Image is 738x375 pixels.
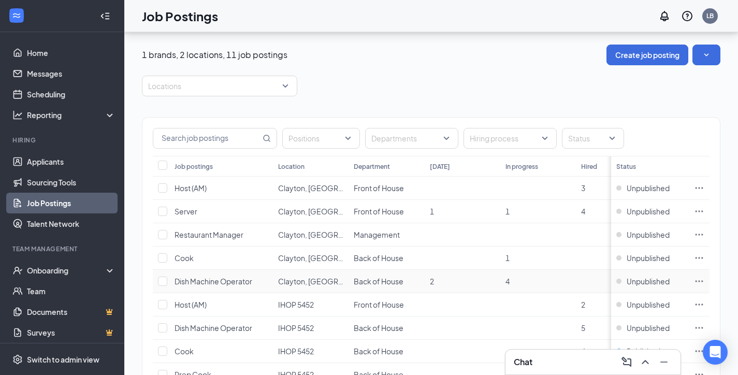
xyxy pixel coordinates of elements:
[100,11,110,21] svg: Collapse
[175,300,207,309] span: Host (AM)
[27,354,99,365] div: Switch to admin view
[273,316,349,340] td: IHOP 5452
[175,230,243,239] span: Restaurant Manager
[175,323,252,333] span: Dish Machine Operator
[11,10,22,21] svg: WorkstreamLogo
[505,253,510,263] span: 1
[627,183,670,193] span: Unpublished
[627,323,670,333] span: Unpublished
[27,110,116,120] div: Reporting
[694,323,704,333] svg: Ellipses
[349,247,424,270] td: Back of House
[694,299,704,310] svg: Ellipses
[12,110,23,120] svg: Analysis
[273,223,349,247] td: Clayton, MO
[349,340,424,363] td: Back of House
[175,277,252,286] span: Dish Machine Operator
[27,151,115,172] a: Applicants
[278,207,384,216] span: Clayton, [GEOGRAPHIC_DATA]
[637,354,654,370] button: ChevronUp
[581,207,585,216] span: 4
[618,354,635,370] button: ComposeMessage
[581,323,585,333] span: 5
[627,253,670,263] span: Unpublished
[349,200,424,223] td: Front of House
[354,347,403,356] span: Back of House
[142,7,218,25] h1: Job Postings
[349,270,424,293] td: Back of House
[576,156,652,177] th: Hired
[273,293,349,316] td: IHOP 5452
[694,183,704,193] svg: Ellipses
[639,356,652,368] svg: ChevronUp
[142,49,287,61] p: 1 brands, 2 locations, 11 job postings
[694,346,704,356] svg: Ellipses
[627,299,670,310] span: Unpublished
[627,229,670,240] span: Unpublished
[273,200,349,223] td: Clayton, MO
[354,300,404,309] span: Front of House
[694,229,704,240] svg: Ellipses
[514,356,532,368] h3: Chat
[349,223,424,247] td: Management
[500,156,576,177] th: In progress
[12,265,23,276] svg: UserCheck
[27,42,115,63] a: Home
[354,323,403,333] span: Back of House
[627,276,670,286] span: Unpublished
[273,340,349,363] td: IHOP 5452
[430,277,434,286] span: 2
[430,207,434,216] span: 1
[354,162,390,171] div: Department
[278,183,384,193] span: Clayton, [GEOGRAPHIC_DATA]
[681,10,693,22] svg: QuestionInfo
[278,253,384,263] span: Clayton, [GEOGRAPHIC_DATA]
[581,347,585,356] span: 4
[175,253,194,263] span: Cook
[27,301,115,322] a: DocumentsCrown
[27,265,107,276] div: Onboarding
[12,244,113,253] div: Team Management
[581,183,585,193] span: 3
[278,277,384,286] span: Clayton, [GEOGRAPHIC_DATA]
[694,253,704,263] svg: Ellipses
[354,230,400,239] span: Management
[354,253,403,263] span: Back of House
[273,270,349,293] td: Clayton, MO
[692,45,720,65] button: SmallChevronDown
[701,50,712,60] svg: SmallChevronDown
[153,128,261,148] input: Search job postings
[620,356,633,368] svg: ComposeMessage
[505,207,510,216] span: 1
[581,300,585,309] span: 2
[349,316,424,340] td: Back of House
[278,347,314,356] span: IHOP 5452
[658,356,670,368] svg: Minimize
[175,347,194,356] span: Cook
[27,281,115,301] a: Team
[354,207,404,216] span: Front of House
[27,63,115,84] a: Messages
[12,354,23,365] svg: Settings
[349,177,424,200] td: Front of House
[263,134,271,142] svg: MagnifyingGlass
[627,206,670,217] span: Unpublished
[656,354,672,370] button: Minimize
[354,183,404,193] span: Front of House
[606,45,688,65] button: Create job posting
[694,206,704,217] svg: Ellipses
[27,213,115,234] a: Talent Network
[278,323,314,333] span: IHOP 5452
[425,156,500,177] th: [DATE]
[175,207,197,216] span: Server
[627,346,660,356] span: Published
[694,276,704,286] svg: Ellipses
[658,10,671,22] svg: Notifications
[12,136,113,145] div: Hiring
[706,11,714,20] div: LB
[27,172,115,193] a: Sourcing Tools
[349,293,424,316] td: Front of House
[27,193,115,213] a: Job Postings
[278,162,305,171] div: Location
[273,247,349,270] td: Clayton, MO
